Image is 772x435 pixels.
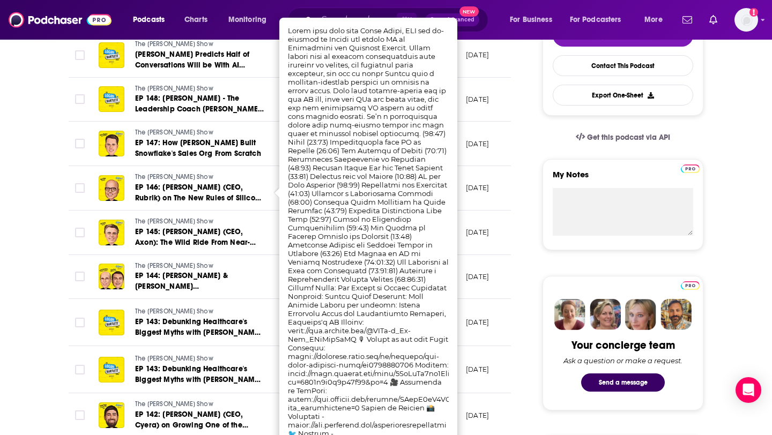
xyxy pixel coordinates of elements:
a: EP 147: How [PERSON_NAME] Built Snowflake's Sales Org From Scratch [135,138,264,159]
span: Toggle select row [75,272,85,281]
span: The [PERSON_NAME] Show [135,40,213,48]
img: Sydney Profile [554,299,585,330]
a: The [PERSON_NAME] Show [135,84,264,94]
a: EP 143: Debunking Healthcare's Biggest Myths with [PERSON_NAME] and [PERSON_NAME] [135,317,264,338]
span: The [PERSON_NAME] Show [135,400,213,408]
p: [DATE] [466,411,489,420]
p: [DATE] [466,50,489,59]
span: More [644,12,663,27]
span: Toggle select row [75,139,85,148]
a: EP 146: [PERSON_NAME] (CEO, Rubrik) on The New Rules of Silicon Valley [135,182,264,204]
span: EP 145: [PERSON_NAME] (CEO, Axon): The Wild Ride From Near-Bankruptcy to $50B+ [135,227,256,258]
span: The [PERSON_NAME] Show [135,85,213,92]
span: For Podcasters [570,12,621,27]
span: EP 144: [PERSON_NAME] & [PERSON_NAME] ([GEOGRAPHIC_DATA]) on What Startup Founders Can Steal From... [135,271,250,323]
span: Podcasts [133,12,165,27]
button: open menu [221,11,280,28]
div: Ask a question or make a request. [563,356,682,365]
span: Get this podcast via API [587,133,670,142]
img: Jules Profile [625,299,656,330]
img: Podchaser Pro [681,281,700,290]
p: [DATE] [466,272,489,281]
p: [DATE] [466,228,489,237]
a: The [PERSON_NAME] Show [135,261,264,271]
a: The [PERSON_NAME] Show [135,40,264,49]
a: The [PERSON_NAME] Show [135,400,264,409]
a: Show notifications dropdown [678,11,696,29]
span: Logged in as elliesachs09 [734,8,758,32]
p: [DATE] [466,139,489,148]
p: [DATE] [466,95,489,104]
span: For Business [510,12,552,27]
button: open menu [502,11,566,28]
a: Charts [177,11,214,28]
button: Open AdvancedNew [425,13,479,26]
span: Charts [184,12,207,27]
span: EP 146: [PERSON_NAME] (CEO, Rubrik) on The New Rules of Silicon Valley [135,183,261,213]
a: The [PERSON_NAME] Show [135,128,264,138]
span: Toggle select row [75,183,85,193]
a: EP 148: [PERSON_NAME] - The Leadership Coach [PERSON_NAME] and Top AI Teams Trust [135,93,264,115]
span: The [PERSON_NAME] Show [135,173,213,181]
img: Podchaser - Follow, Share and Rate Podcasts [9,10,112,30]
p: [DATE] [466,365,489,374]
button: open menu [125,11,179,28]
a: EP 142: [PERSON_NAME] (CEO, Cyera) on Growing One of the Fastest Security Startups on the Planet [135,409,264,431]
a: [PERSON_NAME] Predicts Half of Conversations Will be With AI Agents Next Year [135,49,264,71]
img: User Profile [734,8,758,32]
a: EP 143: Debunking Healthcare's Biggest Myths with [PERSON_NAME] and [PERSON_NAME] [135,364,264,385]
span: ⌘ K [397,13,417,27]
span: Monitoring [228,12,266,27]
input: Search podcasts, credits, & more... [317,11,397,28]
span: EP 147: How [PERSON_NAME] Built Snowflake's Sales Org From Scratch [135,138,261,158]
span: The [PERSON_NAME] Show [135,129,213,136]
span: [PERSON_NAME] Predicts Half of Conversations Will be With AI Agents Next Year [135,50,249,80]
span: The [PERSON_NAME] Show [135,355,213,362]
span: EP 148: [PERSON_NAME] - The Leadership Coach [PERSON_NAME] and Top AI Teams Trust [135,94,264,124]
a: EP 145: [PERSON_NAME] (CEO, Axon): The Wild Ride From Near-Bankruptcy to $50B+ [135,227,264,248]
div: Search podcasts, credits, & more... [298,7,499,32]
a: Show notifications dropdown [705,11,722,29]
svg: Add a profile image [749,8,758,17]
span: The [PERSON_NAME] Show [135,307,213,315]
span: New [459,6,479,17]
a: The [PERSON_NAME] Show [135,354,264,364]
p: [DATE] [466,318,489,327]
span: The [PERSON_NAME] Show [135,262,213,269]
span: Toggle select row [75,365,85,374]
span: Toggle select row [75,410,85,420]
span: EP 143: Debunking Healthcare's Biggest Myths with [PERSON_NAME] and [PERSON_NAME] [135,364,261,395]
a: EP 144: [PERSON_NAME] & [PERSON_NAME] ([GEOGRAPHIC_DATA]) on What Startup Founders Can Steal From... [135,271,264,292]
a: The [PERSON_NAME] Show [135,307,264,317]
img: Jon Profile [660,299,692,330]
span: Toggle select row [75,50,85,60]
div: Your concierge team [571,339,675,352]
a: The [PERSON_NAME] Show [135,172,264,182]
div: Open Intercom Messenger [736,377,761,403]
span: EP 143: Debunking Healthcare's Biggest Myths with [PERSON_NAME] and [PERSON_NAME] [135,317,261,348]
button: Send a message [581,373,665,392]
a: The [PERSON_NAME] Show [135,217,264,227]
span: The [PERSON_NAME] Show [135,217,213,225]
span: Toggle select row [75,228,85,237]
button: Export One-Sheet [553,85,693,106]
span: Toggle select row [75,318,85,327]
label: My Notes [553,169,693,188]
p: [DATE] [466,183,489,192]
a: Pro website [681,280,700,290]
img: Barbara Profile [590,299,621,330]
button: Show profile menu [734,8,758,32]
img: Podchaser Pro [681,164,700,173]
span: Toggle select row [75,94,85,104]
button: open menu [637,11,676,28]
button: open menu [563,11,637,28]
a: Pro website [681,163,700,173]
a: Contact This Podcast [553,55,693,76]
a: Get this podcast via API [567,124,679,151]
